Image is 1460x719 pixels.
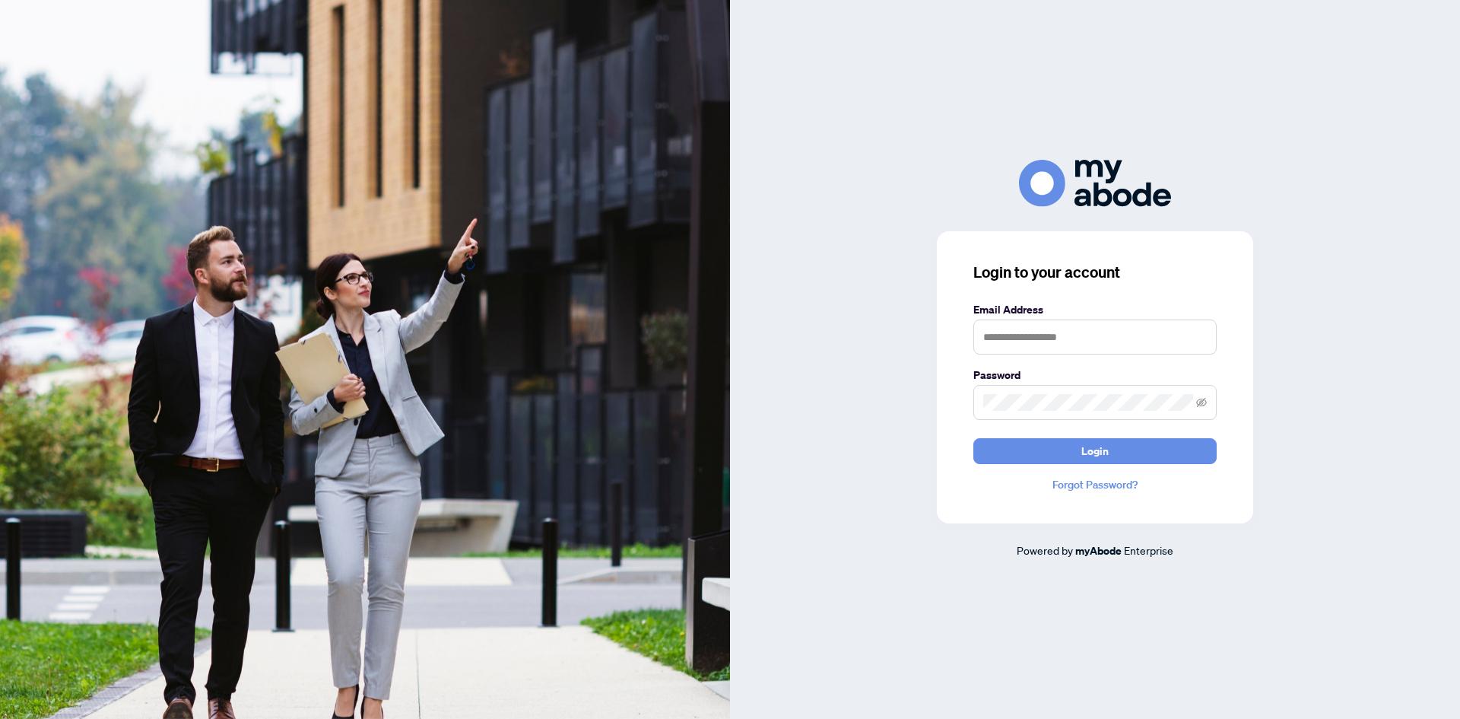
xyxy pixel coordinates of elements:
label: Email Address [973,301,1217,318]
span: Enterprise [1124,543,1173,557]
span: eye-invisible [1196,397,1207,408]
h3: Login to your account [973,262,1217,283]
a: myAbode [1075,542,1122,559]
label: Password [973,367,1217,383]
span: Powered by [1017,543,1073,557]
button: Login [973,438,1217,464]
span: Login [1081,439,1109,463]
img: ma-logo [1019,160,1171,206]
a: Forgot Password? [973,476,1217,493]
